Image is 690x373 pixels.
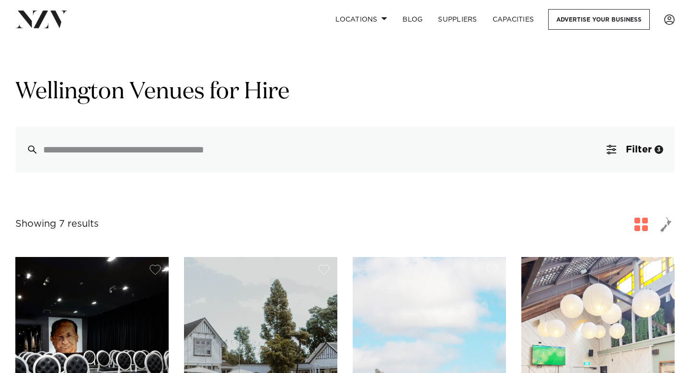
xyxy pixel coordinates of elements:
[548,9,650,30] a: Advertise your business
[485,9,542,30] a: Capacities
[595,127,675,173] button: Filter3
[328,9,395,30] a: Locations
[626,145,652,154] span: Filter
[15,11,68,28] img: nzv-logo.png
[430,9,484,30] a: SUPPLIERS
[15,217,99,232] div: Showing 7 results
[15,77,675,107] h1: Wellington Venues for Hire
[395,9,430,30] a: BLOG
[655,145,663,154] div: 3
